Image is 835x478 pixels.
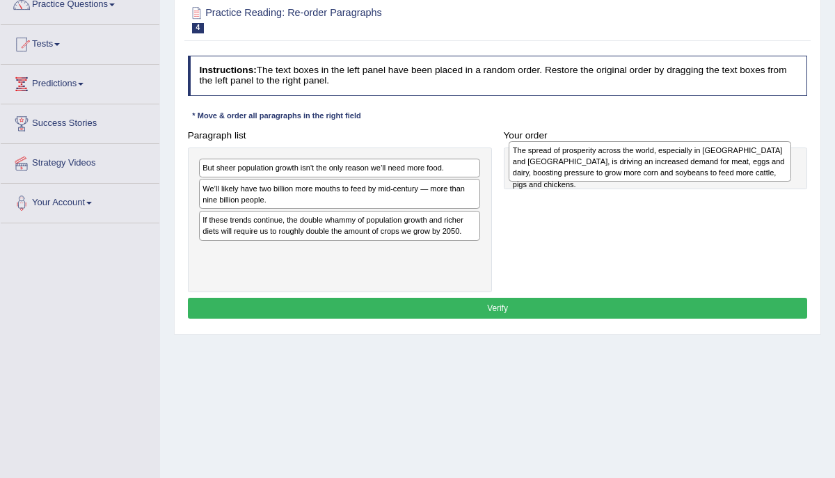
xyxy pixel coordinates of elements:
h4: Your order [504,131,808,141]
div: But sheer population growth isn't the only reason we’ll need more food. [199,159,480,177]
h2: Practice Reading: Re-order Paragraphs [188,4,572,33]
a: Your Account [1,184,159,218]
h4: Paragraph list [188,131,492,141]
h4: The text boxes in the left panel have been placed in a random order. Restore the original order b... [188,56,808,95]
div: * Move & order all paragraphs in the right field [188,111,366,122]
span: 4 [192,23,205,33]
div: If these trends continue, the double whammy of population growth and richer diets will require us... [199,211,480,241]
a: Success Stories [1,104,159,139]
a: Strategy Videos [1,144,159,179]
button: Verify [188,298,808,318]
a: Predictions [1,65,159,99]
div: We’ll likely have two billion more mouths to feed by mid-century — more than nine billion people. [199,179,480,209]
b: Instructions: [199,65,256,75]
a: Tests [1,25,159,60]
div: The spread of prosperity across the world, especially in [GEOGRAPHIC_DATA] and [GEOGRAPHIC_DATA],... [509,141,791,182]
